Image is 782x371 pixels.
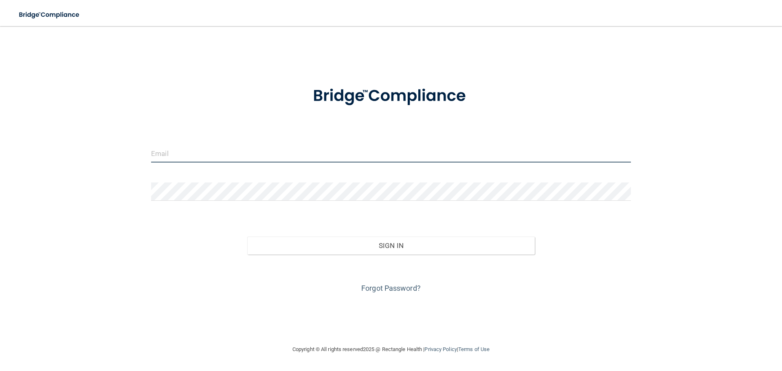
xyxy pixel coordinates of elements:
[242,336,540,362] div: Copyright © All rights reserved 2025 @ Rectangle Health | |
[361,284,421,292] a: Forgot Password?
[424,346,457,352] a: Privacy Policy
[151,144,631,162] input: Email
[12,7,87,23] img: bridge_compliance_login_screen.278c3ca4.svg
[247,237,535,255] button: Sign In
[296,75,486,117] img: bridge_compliance_login_screen.278c3ca4.svg
[458,346,490,352] a: Terms of Use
